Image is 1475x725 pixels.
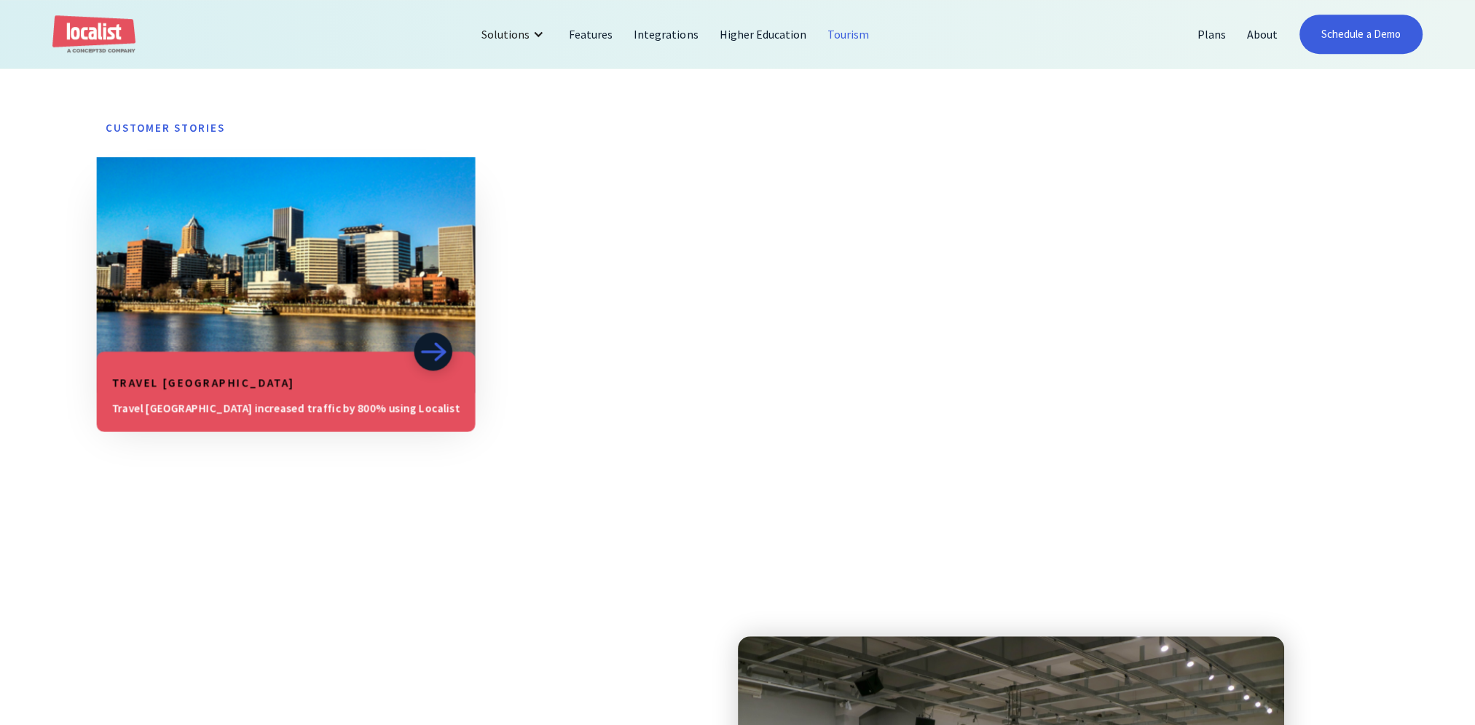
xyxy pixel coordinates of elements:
[52,15,135,54] a: home
[1187,17,1237,52] a: Plans
[559,17,624,52] a: Features
[106,120,1370,137] h6: CUstomer stories
[624,17,709,52] a: Integrations
[111,400,460,417] div: Travel [GEOGRAPHIC_DATA] increased traffic by 800% using Localist
[1237,17,1289,52] a: About
[96,183,476,432] a: Travel [GEOGRAPHIC_DATA]Travel [GEOGRAPHIC_DATA] increased traffic by 800% using Localist
[709,17,817,52] a: Higher Education
[481,25,530,43] div: Solutions
[111,375,460,392] h5: Travel [GEOGRAPHIC_DATA]
[817,17,880,52] a: Tourism
[1299,15,1423,54] a: Schedule a Demo
[471,17,559,52] div: Solutions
